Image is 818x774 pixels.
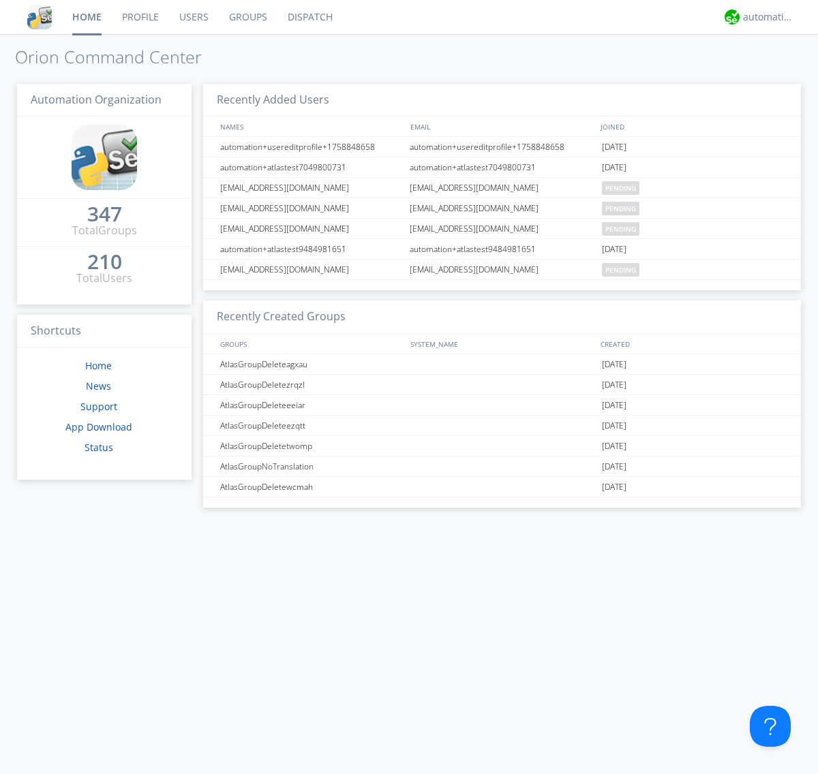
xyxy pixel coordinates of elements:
[203,239,801,260] a: automation+atlastest9484981651automation+atlastest9484981651[DATE]
[217,137,406,157] div: automation+usereditprofile+1758848658
[85,359,112,372] a: Home
[406,178,599,198] div: [EMAIL_ADDRESS][DOMAIN_NAME]
[203,300,801,334] h3: Recently Created Groups
[597,117,788,136] div: JOINED
[65,420,132,433] a: App Download
[602,477,626,497] span: [DATE]
[217,416,406,435] div: AtlasGroupDeleteezqtt
[597,334,788,354] div: CREATED
[87,255,122,270] a: 210
[602,263,639,277] span: pending
[602,181,639,195] span: pending
[203,157,801,178] a: automation+atlastest7049800731automation+atlastest7049800731[DATE]
[203,219,801,239] a: [EMAIL_ADDRESS][DOMAIN_NAME][EMAIL_ADDRESS][DOMAIN_NAME]pending
[203,198,801,219] a: [EMAIL_ADDRESS][DOMAIN_NAME][EMAIL_ADDRESS][DOMAIN_NAME]pending
[27,5,52,29] img: cddb5a64eb264b2086981ab96f4c1ba7
[217,395,406,415] div: AtlasGroupDeleteeeiar
[80,400,117,413] a: Support
[750,706,791,747] iframe: Toggle Customer Support
[406,219,599,238] div: [EMAIL_ADDRESS][DOMAIN_NAME]
[203,375,801,395] a: AtlasGroupDeletezrqzl[DATE]
[602,354,626,375] span: [DATE]
[217,117,404,136] div: NAMES
[743,10,794,24] div: automation+atlas
[602,202,639,215] span: pending
[407,117,597,136] div: EMAIL
[217,456,406,476] div: AtlasGroupNoTranslation
[602,375,626,395] span: [DATE]
[76,270,132,286] div: Total Users
[602,157,626,178] span: [DATE]
[406,157,599,177] div: automation+atlastest7049800731
[602,222,639,236] span: pending
[406,198,599,218] div: [EMAIL_ADDRESS][DOMAIN_NAME]
[217,477,406,497] div: AtlasGroupDeletewcmah
[217,436,406,456] div: AtlasGroupDeletetwomp
[87,207,122,221] div: 347
[203,84,801,117] h3: Recently Added Users
[217,354,406,374] div: AtlasGroupDeleteagxau
[17,315,192,348] h3: Shortcuts
[602,137,626,157] span: [DATE]
[72,125,137,190] img: cddb5a64eb264b2086981ab96f4c1ba7
[203,456,801,477] a: AtlasGroupNoTranslation[DATE]
[203,416,801,436] a: AtlasGroupDeleteezqtt[DATE]
[203,477,801,497] a: AtlasGroupDeletewcmah[DATE]
[203,137,801,157] a: automation+usereditprofile+1758848658automation+usereditprofile+1758848658[DATE]
[203,354,801,375] a: AtlasGroupDeleteagxau[DATE]
[217,219,406,238] div: [EMAIL_ADDRESS][DOMAIN_NAME]
[602,436,626,456] span: [DATE]
[203,436,801,456] a: AtlasGroupDeletetwomp[DATE]
[31,92,162,107] span: Automation Organization
[407,334,597,354] div: SYSTEM_NAME
[217,178,406,198] div: [EMAIL_ADDRESS][DOMAIN_NAME]
[602,456,626,477] span: [DATE]
[217,375,406,394] div: AtlasGroupDeletezrqzl
[406,239,599,259] div: automation+atlastest9484981651
[217,157,406,177] div: automation+atlastest7049800731
[725,10,740,25] img: d2d01cd9b4174d08988066c6d424eccd
[203,395,801,416] a: AtlasGroupDeleteeeiar[DATE]
[602,239,626,260] span: [DATE]
[217,334,404,354] div: GROUPS
[602,416,626,436] span: [DATE]
[217,198,406,218] div: [EMAIL_ADDRESS][DOMAIN_NAME]
[602,395,626,416] span: [DATE]
[87,207,122,223] a: 347
[72,223,137,238] div: Total Groups
[87,255,122,268] div: 210
[203,260,801,280] a: [EMAIL_ADDRESS][DOMAIN_NAME][EMAIL_ADDRESS][DOMAIN_NAME]pending
[85,441,113,454] a: Status
[406,137,599,157] div: automation+usereditprofile+1758848658
[217,239,406,259] div: automation+atlastest9484981651
[406,260,599,279] div: [EMAIL_ADDRESS][DOMAIN_NAME]
[86,380,111,392] a: News
[203,178,801,198] a: [EMAIL_ADDRESS][DOMAIN_NAME][EMAIL_ADDRESS][DOMAIN_NAME]pending
[217,260,406,279] div: [EMAIL_ADDRESS][DOMAIN_NAME]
